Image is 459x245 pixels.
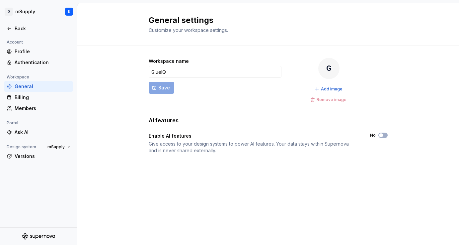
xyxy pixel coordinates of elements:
[4,151,73,162] a: Versions
[4,46,73,57] a: Profile
[4,143,39,151] div: Design system
[149,116,179,124] h3: AI features
[321,86,343,92] span: Add image
[4,81,73,92] a: General
[149,133,191,139] div: Enable AI features
[4,23,73,34] a: Back
[47,144,65,150] span: mSupply
[4,127,73,138] a: Ask AI
[15,105,70,112] div: Members
[149,141,358,154] div: Give access to your design systems to power AI features. Your data stays within Supernova and is ...
[149,15,380,26] h2: General settings
[4,92,73,103] a: Billing
[149,58,189,64] label: Workspace name
[15,153,70,160] div: Versions
[4,119,21,127] div: Portal
[15,25,70,32] div: Back
[4,57,73,68] a: Authentication
[68,9,70,14] div: K
[149,27,228,33] span: Customize your workspace settings.
[4,103,73,114] a: Members
[22,233,55,240] svg: Supernova Logo
[313,84,345,94] button: Add image
[5,8,13,16] div: G
[15,59,70,66] div: Authentication
[15,8,35,15] div: mSupply
[370,133,376,138] label: No
[4,73,32,81] div: Workspace
[318,58,340,79] div: G
[1,4,76,19] button: GmSupplyK
[15,129,70,136] div: Ask AI
[15,83,70,90] div: General
[4,38,26,46] div: Account
[15,94,70,101] div: Billing
[15,48,70,55] div: Profile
